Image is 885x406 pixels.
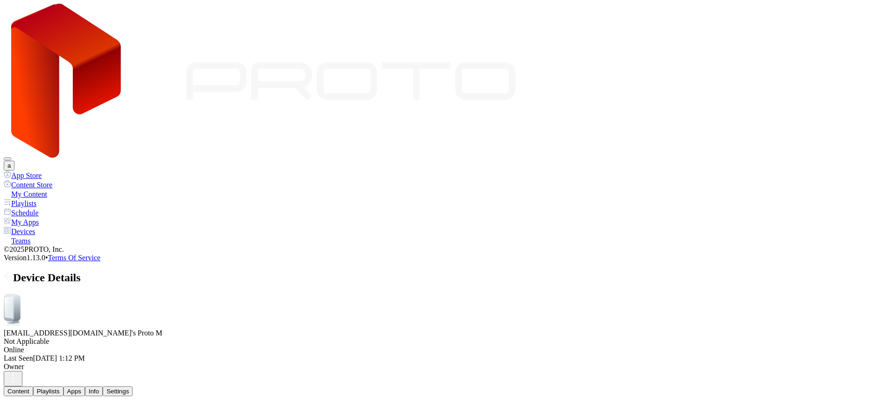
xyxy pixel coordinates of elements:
[4,199,881,208] a: Playlists
[4,189,881,199] a: My Content
[103,386,133,396] button: Settings
[4,161,14,171] button: a
[4,245,881,254] div: © 2025 PROTO, Inc.
[48,254,101,262] a: Terms Of Service
[4,236,881,245] a: Teams
[4,208,881,217] a: Schedule
[89,388,99,395] div: Info
[85,386,103,396] button: Info
[4,363,881,371] div: Owner
[4,329,881,337] div: [EMAIL_ADDRESS][DOMAIN_NAME]'s Proto M
[4,171,881,180] a: App Store
[4,180,881,189] a: Content Store
[63,386,85,396] button: Apps
[4,346,881,354] div: Online
[4,254,48,262] span: Version 1.13.0 •
[4,227,881,236] a: Devices
[33,386,63,396] button: Playlists
[4,354,881,363] div: Last Seen [DATE] 1:12 PM
[4,337,881,346] div: Not Applicable
[13,271,81,284] span: Device Details
[4,217,881,227] a: My Apps
[106,388,129,395] div: Settings
[4,386,33,396] button: Content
